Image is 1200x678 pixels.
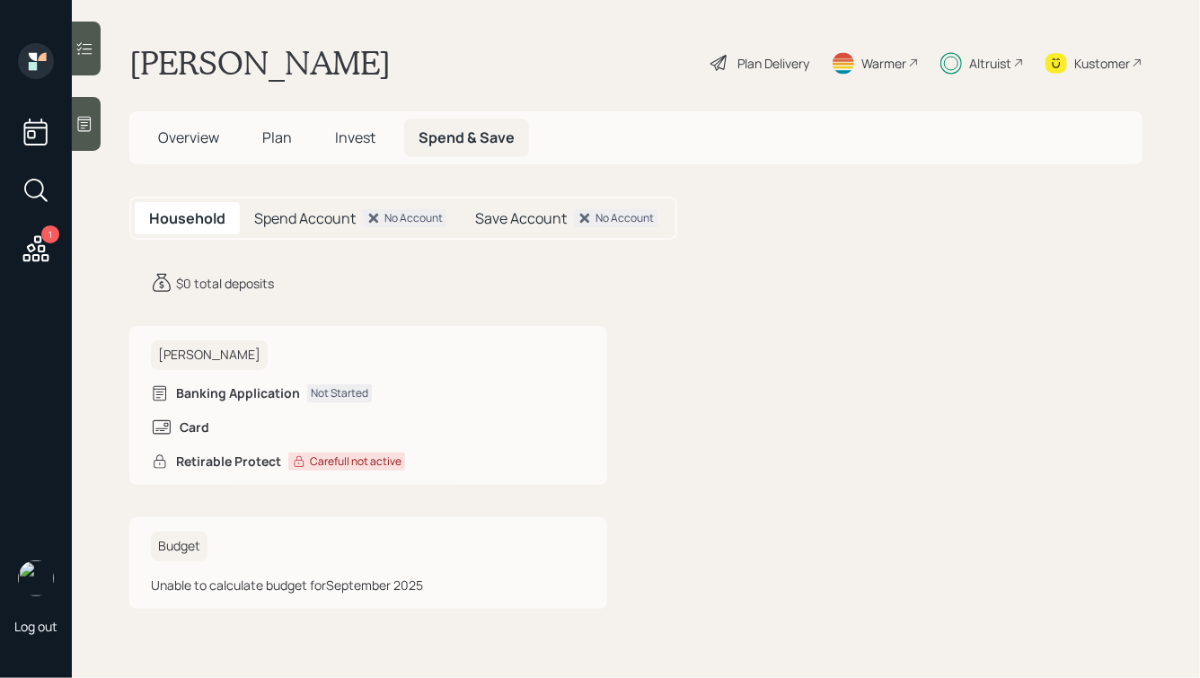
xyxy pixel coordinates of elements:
[254,210,356,227] h5: Spend Account
[129,43,391,83] h1: [PERSON_NAME]
[1074,54,1130,73] div: Kustomer
[475,210,567,227] h5: Save Account
[151,576,586,594] div: Unable to calculate budget for September 2025
[596,210,654,226] div: No Account
[384,210,443,226] div: No Account
[737,54,809,73] div: Plan Delivery
[151,340,268,370] h6: [PERSON_NAME]
[861,54,906,73] div: Warmer
[14,618,57,635] div: Log out
[419,128,515,147] span: Spend & Save
[41,225,59,243] div: 1
[176,274,274,293] div: $0 total deposits
[180,420,209,436] h6: Card
[176,454,281,470] h6: Retirable Protect
[158,128,219,147] span: Overview
[18,560,54,596] img: hunter_neumayer.jpg
[176,386,300,401] h6: Banking Application
[310,453,401,470] div: Carefull not active
[262,128,292,147] span: Plan
[151,532,207,561] h6: Budget
[149,210,225,227] h5: Household
[969,54,1011,73] div: Altruist
[311,385,368,401] div: Not Started
[335,128,375,147] span: Invest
